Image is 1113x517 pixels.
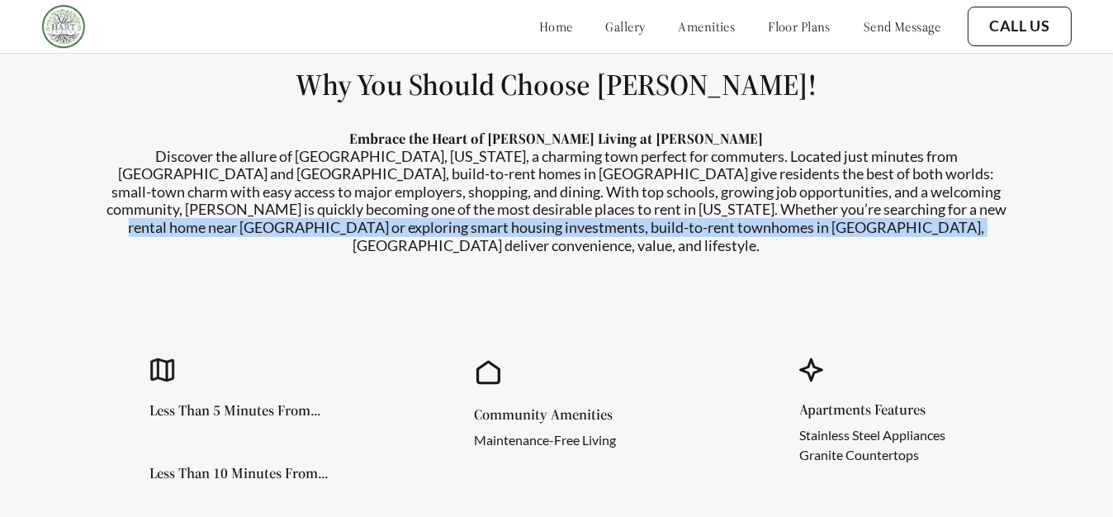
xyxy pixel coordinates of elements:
[989,17,1050,36] a: Call Us
[606,18,646,35] a: gallery
[768,18,831,35] a: floor plans
[102,148,1011,255] p: Discover the allure of [GEOGRAPHIC_DATA], [US_STATE], a charming town perfect for commuters. Loca...
[40,66,1073,103] h1: Why You Should Choose [PERSON_NAME]!
[799,425,945,445] li: Stainless Steel Appliances
[799,445,945,465] li: Granite Countertops
[149,466,329,481] h5: Less Than 10 Minutes From...
[864,18,941,35] a: send message
[102,130,1011,148] p: Embrace the Heart of [PERSON_NAME] Living at [PERSON_NAME]
[149,403,321,418] h5: Less Than 5 Minutes From...
[41,4,86,49] img: Company logo
[799,402,972,417] h5: Apartments Features
[474,430,616,450] li: Maintenance-Free Living
[474,407,642,422] h5: Community Amenities
[968,7,1072,46] button: Call Us
[679,18,736,35] a: amenities
[539,18,573,35] a: home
